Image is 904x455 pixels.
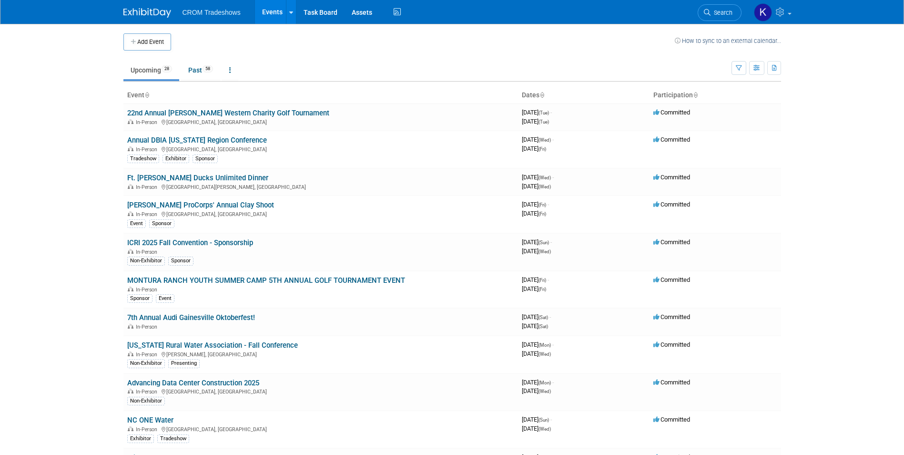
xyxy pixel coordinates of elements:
[538,352,551,357] span: (Wed)
[522,201,549,208] span: [DATE]
[552,379,554,386] span: -
[127,109,329,117] a: 22nd Annual [PERSON_NAME] Western Charity Golf Tournament
[653,379,690,386] span: Committed
[538,137,551,143] span: (Wed)
[127,210,514,217] div: [GEOGRAPHIC_DATA], [GEOGRAPHIC_DATA]
[127,294,152,303] div: Sponsor
[522,210,546,217] span: [DATE]
[538,184,551,189] span: (Wed)
[552,136,554,143] span: -
[127,416,173,424] a: NC ONE Water
[128,352,133,356] img: In-Person Event
[693,91,698,99] a: Sort by Participation Type
[522,248,551,255] span: [DATE]
[136,146,160,153] span: In-Person
[538,146,546,152] span: (Fri)
[653,341,690,348] span: Committed
[653,109,690,116] span: Committed
[123,87,518,103] th: Event
[538,417,549,423] span: (Sun)
[136,324,160,330] span: In-Person
[136,426,160,433] span: In-Person
[157,434,189,443] div: Tradeshow
[548,276,549,283] span: -
[548,201,549,208] span: -
[549,313,551,321] span: -
[127,341,298,350] a: [US_STATE] Rural Water Association - Fall Conference
[650,87,781,103] th: Participation
[538,324,548,329] span: (Sat)
[522,425,551,432] span: [DATE]
[653,416,690,423] span: Committed
[136,287,160,293] span: In-Person
[538,380,551,385] span: (Mon)
[128,389,133,393] img: In-Person Event
[128,426,133,431] img: In-Person Event
[653,174,690,181] span: Committed
[128,324,133,329] img: In-Person Event
[127,219,146,228] div: Event
[653,136,690,143] span: Committed
[127,425,514,433] div: [GEOGRAPHIC_DATA], [GEOGRAPHIC_DATA]
[181,61,220,79] a: Past58
[127,387,514,395] div: [GEOGRAPHIC_DATA], [GEOGRAPHIC_DATA]
[128,184,133,189] img: In-Person Event
[136,352,160,358] span: In-Person
[127,238,253,247] a: ICRI 2025 Fall Convention - Sponsorship
[168,257,193,265] div: Sponsor
[127,155,159,163] div: Tradeshow
[653,238,690,246] span: Committed
[522,285,546,292] span: [DATE]
[128,287,133,291] img: In-Person Event
[522,313,551,321] span: [DATE]
[539,91,544,99] a: Sort by Start Date
[149,219,174,228] div: Sponsor
[144,91,149,99] a: Sort by Event Name
[522,387,551,394] span: [DATE]
[538,287,546,292] span: (Fri)
[127,174,268,182] a: Ft. [PERSON_NAME] Ducks Unlimited Dinner
[127,434,154,443] div: Exhibitor
[552,341,554,348] span: -
[163,155,189,163] div: Exhibitor
[128,249,133,254] img: In-Person Event
[522,350,551,357] span: [DATE]
[754,3,772,21] img: Katy Robinson
[128,146,133,151] img: In-Person Event
[127,397,165,405] div: Non-Exhibitor
[193,155,218,163] div: Sponsor
[127,118,514,125] div: [GEOGRAPHIC_DATA], [GEOGRAPHIC_DATA]
[522,322,548,330] span: [DATE]
[183,9,241,16] span: CROM Tradeshows
[136,119,160,125] span: In-Person
[522,118,549,125] span: [DATE]
[538,426,551,432] span: (Wed)
[653,313,690,321] span: Committed
[522,174,554,181] span: [DATE]
[127,201,274,209] a: [PERSON_NAME] ProCorps' Annual Clay Shoot
[550,238,552,246] span: -
[127,257,165,265] div: Non-Exhibitor
[538,240,549,245] span: (Sun)
[128,211,133,216] img: In-Person Event
[538,315,548,320] span: (Sat)
[127,359,165,368] div: Non-Exhibitor
[127,145,514,153] div: [GEOGRAPHIC_DATA], [GEOGRAPHIC_DATA]
[538,249,551,254] span: (Wed)
[127,136,267,145] a: Annual DBIA [US_STATE] Region Conference
[522,145,546,152] span: [DATE]
[136,249,160,255] span: In-Person
[136,211,160,217] span: In-Person
[128,119,133,124] img: In-Person Event
[522,416,552,423] span: [DATE]
[711,9,732,16] span: Search
[203,65,213,72] span: 58
[522,276,549,283] span: [DATE]
[123,61,179,79] a: Upcoming28
[552,174,554,181] span: -
[538,278,546,283] span: (Fri)
[538,175,551,180] span: (Wed)
[127,313,255,322] a: 7th Annual Audi Gainesville Oktoberfest!
[522,136,554,143] span: [DATE]
[550,109,552,116] span: -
